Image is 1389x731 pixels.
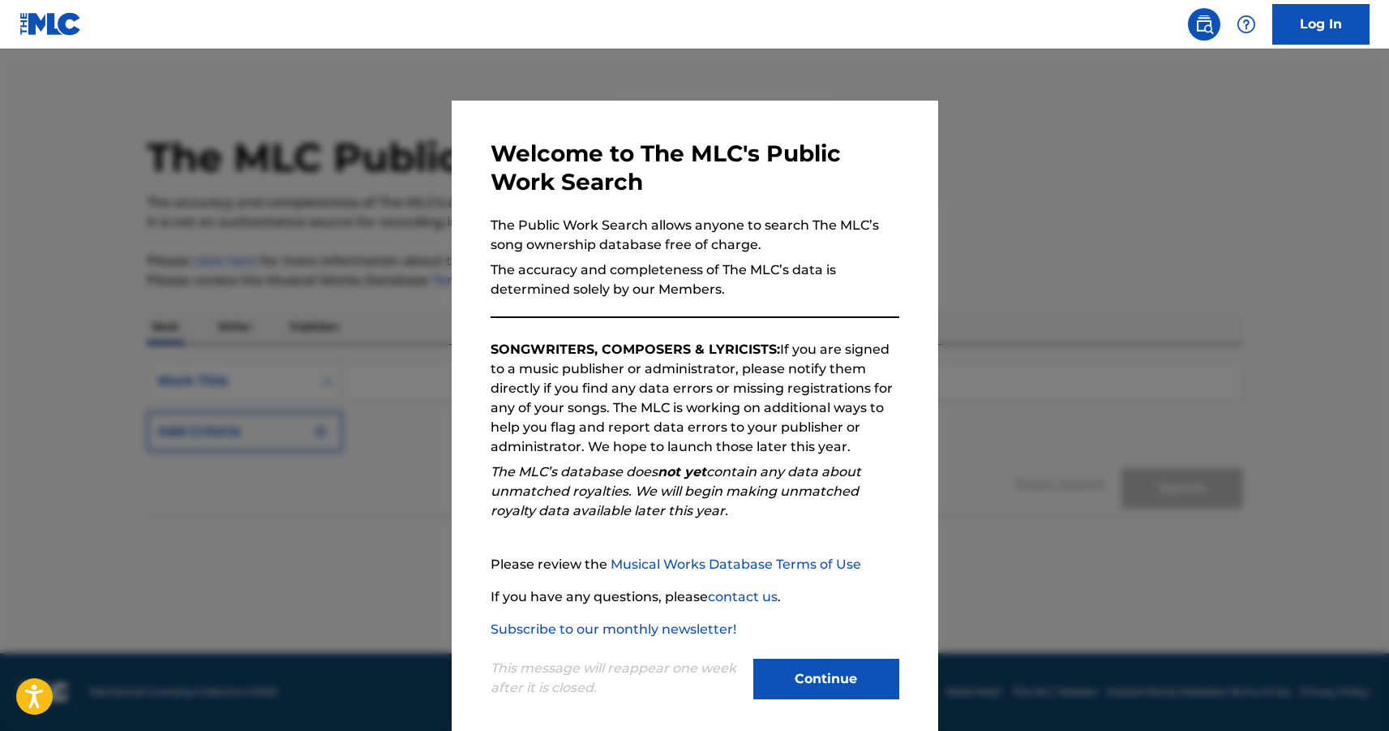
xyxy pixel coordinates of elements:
[491,216,899,255] p: The Public Work Search allows anyone to search The MLC’s song ownership database free of charge.
[1272,4,1370,45] a: Log In
[611,557,861,572] a: Musical Works Database Terms of Use
[1188,8,1220,41] a: Public Search
[491,587,899,607] p: If you have any questions, please .
[1308,653,1389,731] iframe: Chat Widget
[491,340,899,457] p: If you are signed to a music publisher or administrator, please notify them directly if you find ...
[491,659,744,698] p: This message will reappear one week after it is closed.
[1230,8,1263,41] div: Help
[491,621,736,637] a: Subscribe to our monthly newsletter!
[708,589,778,604] a: contact us
[491,140,899,196] h3: Welcome to The MLC's Public Work Search
[19,12,82,36] img: MLC Logo
[491,464,861,518] em: The MLC’s database does contain any data about unmatched royalties. We will begin making unmatche...
[1194,15,1214,34] img: search
[753,659,899,699] button: Continue
[491,342,780,357] strong: SONGWRITERS, COMPOSERS & LYRICISTS:
[491,260,899,299] p: The accuracy and completeness of The MLC’s data is determined solely by our Members.
[1237,15,1256,34] img: help
[491,555,899,574] p: Please review the
[658,464,706,479] strong: not yet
